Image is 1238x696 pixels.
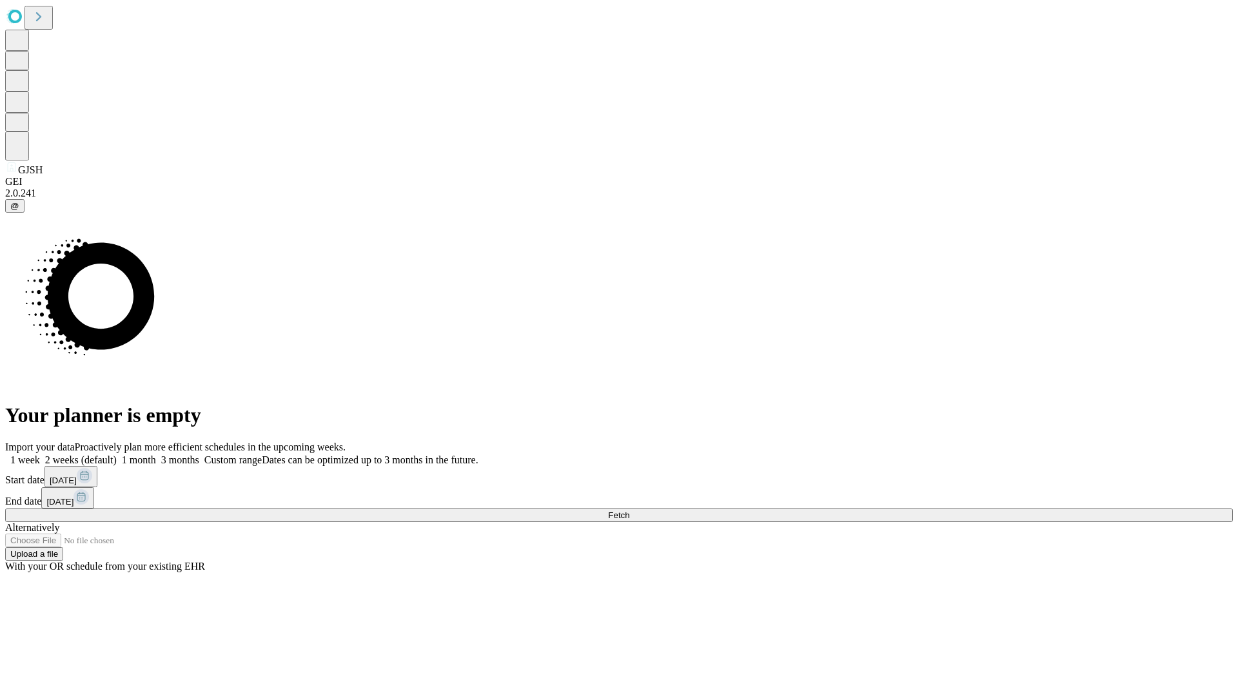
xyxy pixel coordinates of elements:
button: Upload a file [5,547,63,561]
span: 1 week [10,454,40,465]
span: 3 months [161,454,199,465]
h1: Your planner is empty [5,403,1233,427]
span: [DATE] [50,476,77,485]
span: Fetch [608,510,629,520]
span: Dates can be optimized up to 3 months in the future. [262,454,478,465]
span: Alternatively [5,522,59,533]
span: [DATE] [46,497,74,507]
span: 2 weeks (default) [45,454,117,465]
div: End date [5,487,1233,508]
span: 1 month [122,454,156,465]
div: 2.0.241 [5,188,1233,199]
span: @ [10,201,19,211]
button: [DATE] [41,487,94,508]
span: Custom range [204,454,262,465]
div: GEI [5,176,1233,188]
div: Start date [5,466,1233,487]
span: GJSH [18,164,43,175]
span: Import your data [5,441,75,452]
button: @ [5,199,25,213]
span: Proactively plan more efficient schedules in the upcoming weeks. [75,441,346,452]
button: Fetch [5,508,1233,522]
button: [DATE] [44,466,97,487]
span: With your OR schedule from your existing EHR [5,561,205,572]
